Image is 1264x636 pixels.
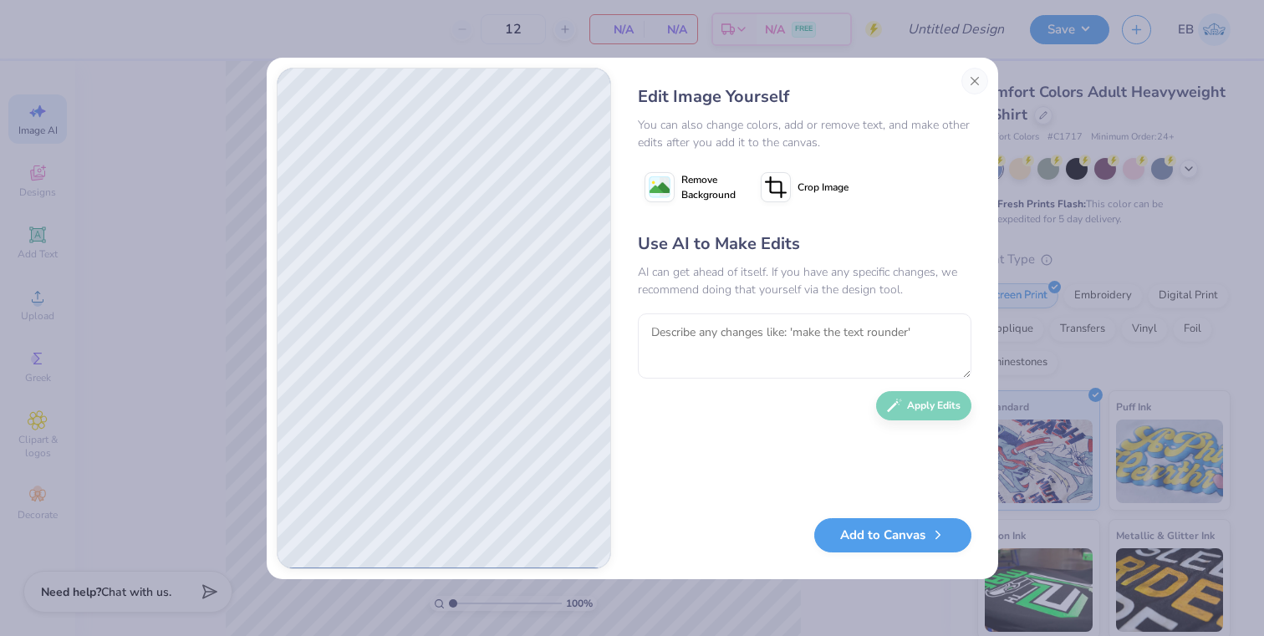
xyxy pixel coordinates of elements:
div: You can also change colors, add or remove text, and make other edits after you add it to the canvas. [638,116,971,151]
span: Crop Image [798,180,849,195]
button: Remove Background [638,166,742,208]
button: Crop Image [754,166,859,208]
div: AI can get ahead of itself. If you have any specific changes, we recommend doing that yourself vi... [638,263,971,298]
span: Remove Background [681,172,736,202]
button: Close [961,68,988,94]
button: Add to Canvas [814,518,971,552]
div: Edit Image Yourself [638,84,971,109]
div: Use AI to Make Edits [638,232,971,257]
